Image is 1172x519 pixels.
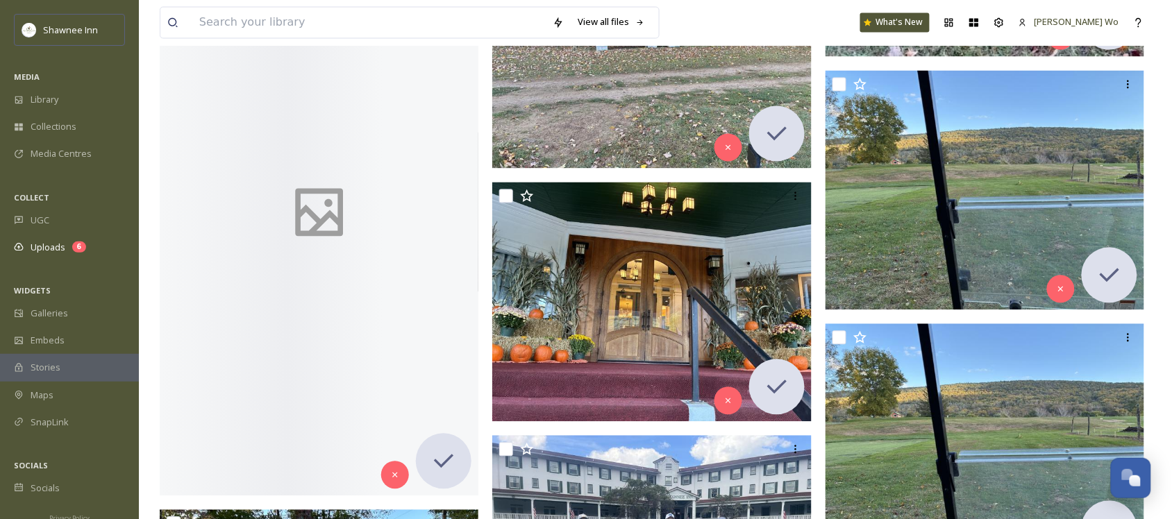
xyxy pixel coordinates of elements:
span: SOCIALS [14,460,48,470]
span: Socials [31,482,60,495]
span: Galleries [31,307,68,320]
img: ext_1760278395.881193_Otlisa@outlook.com-IMG_0868.jpeg [826,71,1145,310]
img: shawnee-300x300.jpg [22,23,36,37]
span: Library [31,93,58,106]
a: What's New [860,13,930,33]
span: Shawnee Inn [43,24,98,36]
div: 6 [72,241,86,253]
span: MEDIA [14,71,40,82]
span: Stories [31,361,60,374]
span: Maps [31,389,53,402]
img: ext_1760278393.76128_Otlisa@outlook.com-IMG_0861.jpeg [492,182,812,422]
span: SnapLink [31,416,69,429]
span: Uploads [31,241,65,254]
span: [PERSON_NAME] Wo [1035,16,1119,28]
span: Media Centres [31,147,92,160]
a: View all files [571,9,652,36]
button: Open Chat [1111,458,1151,498]
input: Search your library [192,8,546,38]
span: UGC [31,214,49,227]
span: WIDGETS [14,285,51,296]
span: Collections [31,120,76,133]
a: [PERSON_NAME] Wo [1012,9,1126,36]
span: Embeds [31,334,65,347]
span: COLLECT [14,192,49,203]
